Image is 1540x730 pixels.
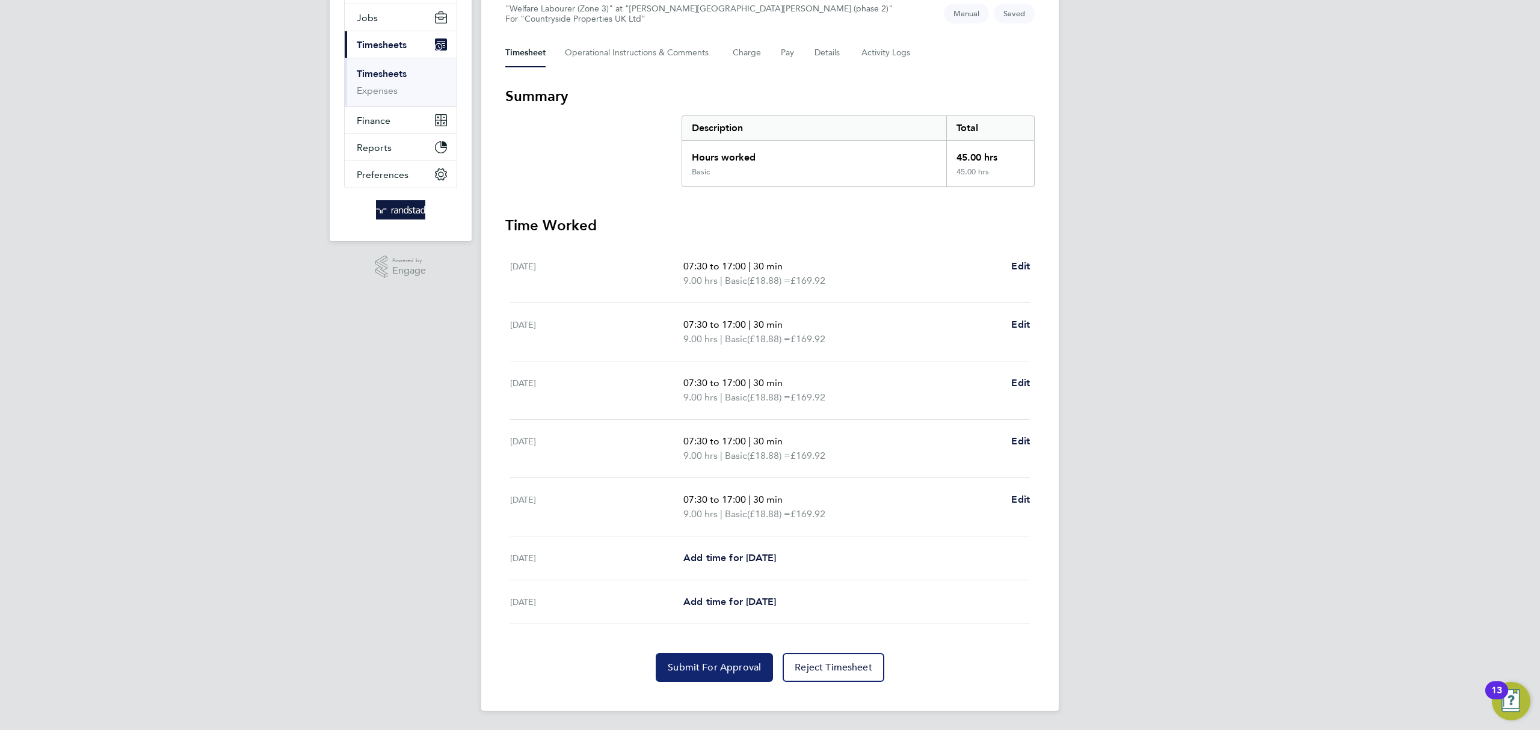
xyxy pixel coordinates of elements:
span: Submit For Approval [668,661,761,673]
a: Edit [1011,376,1030,390]
span: 07:30 to 17:00 [683,377,746,388]
span: £169.92 [790,508,825,520]
button: Open Resource Center, 13 new notifications [1492,682,1530,720]
button: Details [815,38,842,67]
span: (£18.88) = [747,391,790,403]
button: Reports [345,134,457,161]
span: 07:30 to 17:00 [683,494,746,505]
div: [DATE] [510,376,683,405]
button: Reject Timesheet [783,653,884,682]
div: Basic [692,167,710,177]
span: Preferences [357,169,408,180]
button: Preferences [345,161,457,188]
span: Timesheets [357,39,407,51]
button: Submit For Approval [656,653,773,682]
span: Add time for [DATE] [683,552,776,563]
span: 30 min [753,435,783,447]
img: randstad-logo-retina.png [376,200,426,219]
span: Reject Timesheet [795,661,872,673]
div: 13 [1491,690,1502,706]
span: Basic [725,274,747,288]
button: Timesheets [345,31,457,58]
span: 07:30 to 17:00 [683,435,746,447]
h3: Summary [505,87,1035,106]
span: Powered by [392,256,426,266]
span: (£18.88) = [747,450,790,461]
span: 30 min [753,494,783,505]
a: Expenses [357,85,398,96]
span: Edit [1011,494,1030,505]
span: 30 min [753,319,783,330]
span: | [748,260,751,272]
span: | [720,450,722,461]
section: Timesheet [505,87,1035,682]
span: 9.00 hrs [683,508,718,520]
span: Basic [725,507,747,521]
span: Add time for [DATE] [683,596,776,607]
span: 07:30 to 17:00 [683,260,746,272]
span: £169.92 [790,333,825,345]
button: Pay [781,38,795,67]
div: Summary [682,115,1035,187]
div: [DATE] [510,259,683,288]
span: This timesheet is Saved. [994,4,1035,23]
span: | [748,435,751,447]
span: Edit [1011,435,1030,447]
span: (£18.88) = [747,275,790,286]
span: 9.00 hrs [683,275,718,286]
a: Edit [1011,259,1030,274]
button: Activity Logs [861,38,912,67]
span: Finance [357,115,390,126]
span: Edit [1011,377,1030,388]
button: Timesheet [505,38,546,67]
div: Total [946,116,1034,140]
a: Go to home page [344,200,457,219]
span: (£18.88) = [747,333,790,345]
span: £169.92 [790,391,825,403]
span: | [748,377,751,388]
a: Add time for [DATE] [683,551,776,565]
a: Edit [1011,434,1030,449]
span: Jobs [357,12,378,23]
div: [DATE] [510,551,683,565]
span: Basic [725,390,747,405]
button: Jobs [345,4,457,31]
a: Add time for [DATE] [683,595,776,609]
h3: Time Worked [505,216,1035,235]
div: "Welfare Labourer (Zone 3)" at "[PERSON_NAME][GEOGRAPHIC_DATA][PERSON_NAME] (phase 2)" [505,4,893,24]
span: 9.00 hrs [683,450,718,461]
div: [DATE] [510,595,683,609]
span: 30 min [753,260,783,272]
span: | [748,494,751,505]
a: Edit [1011,317,1030,332]
a: Timesheets [357,68,407,79]
span: | [720,391,722,403]
span: £169.92 [790,275,825,286]
span: Engage [392,266,426,276]
span: Edit [1011,260,1030,272]
div: Description [682,116,946,140]
div: [DATE] [510,434,683,463]
span: Basic [725,332,747,346]
span: 9.00 hrs [683,391,718,403]
button: Charge [733,38,762,67]
div: For "Countryside Properties UK Ltd" [505,14,893,24]
span: Reports [357,142,392,153]
button: Operational Instructions & Comments [565,38,713,67]
span: £169.92 [790,450,825,461]
span: 9.00 hrs [683,333,718,345]
span: | [720,508,722,520]
span: (£18.88) = [747,508,790,520]
span: Edit [1011,319,1030,330]
span: Basic [725,449,747,463]
span: This timesheet was manually created. [944,4,989,23]
div: Hours worked [682,141,946,167]
a: Edit [1011,492,1030,507]
span: 07:30 to 17:00 [683,319,746,330]
div: 45.00 hrs [946,167,1034,186]
a: Powered byEngage [375,256,427,278]
div: [DATE] [510,492,683,521]
div: [DATE] [510,317,683,346]
span: | [748,319,751,330]
div: Timesheets [345,58,457,106]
